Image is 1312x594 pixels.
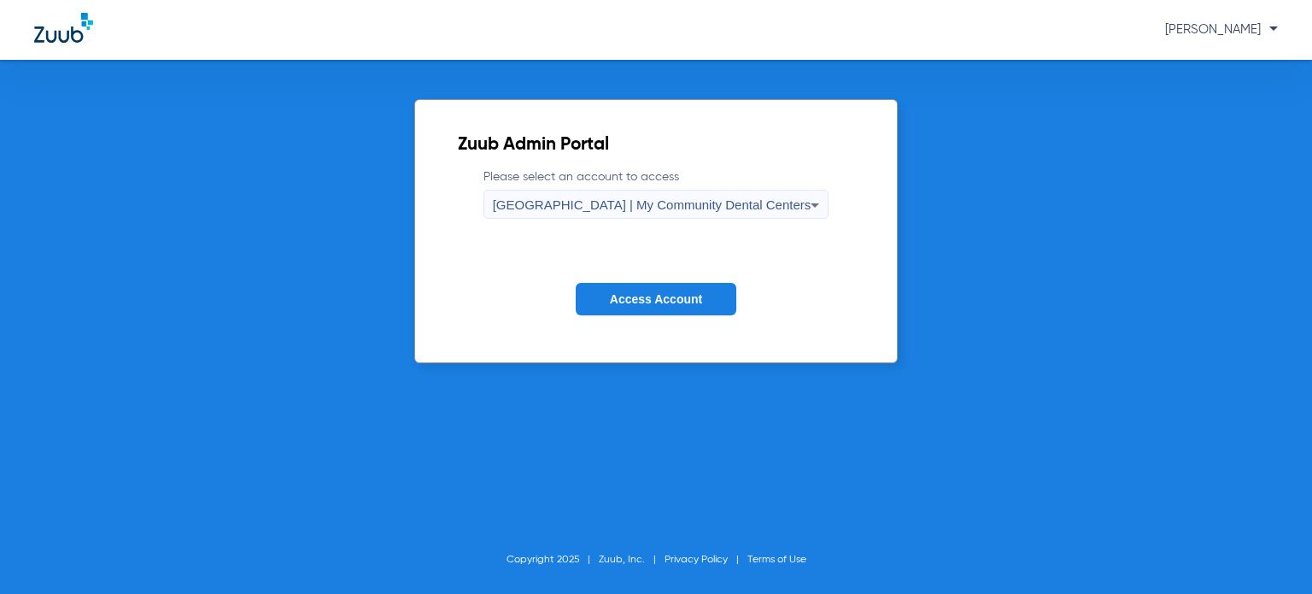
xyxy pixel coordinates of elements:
span: Access Account [610,292,702,306]
li: Copyright 2025 [507,551,599,568]
a: Privacy Policy [665,555,728,565]
img: Zuub Logo [34,13,93,43]
span: [PERSON_NAME] [1165,23,1278,36]
span: [GEOGRAPHIC_DATA] | My Community Dental Centers [493,197,811,212]
button: Access Account [576,283,736,316]
iframe: Chat Widget [1227,512,1312,594]
a: Terms of Use [747,555,806,565]
h2: Zuub Admin Portal [458,137,855,154]
li: Zuub, Inc. [599,551,665,568]
label: Please select an account to access [483,168,829,219]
